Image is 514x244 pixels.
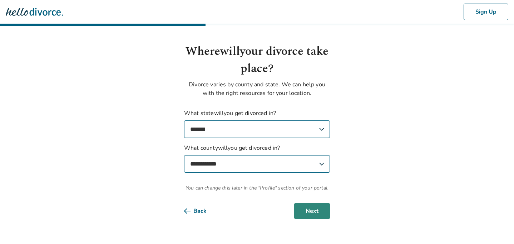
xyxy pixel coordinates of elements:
label: What county will you get divorced in? [184,144,330,173]
select: What statewillyou get divorced in? [184,120,330,138]
button: Next [294,203,330,219]
button: Back [184,203,218,219]
iframe: Chat Widget [478,210,514,244]
p: Divorce varies by county and state. We can help you with the right resources for your location. [184,80,330,97]
img: Hello Divorce Logo [6,5,63,19]
button: Sign Up [464,4,508,20]
span: You can change this later in the "Profile" section of your portal. [184,184,330,192]
select: What countywillyou get divorced in? [184,155,330,173]
h1: Where will your divorce take place? [184,43,330,77]
label: What state will you get divorced in? [184,109,330,138]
